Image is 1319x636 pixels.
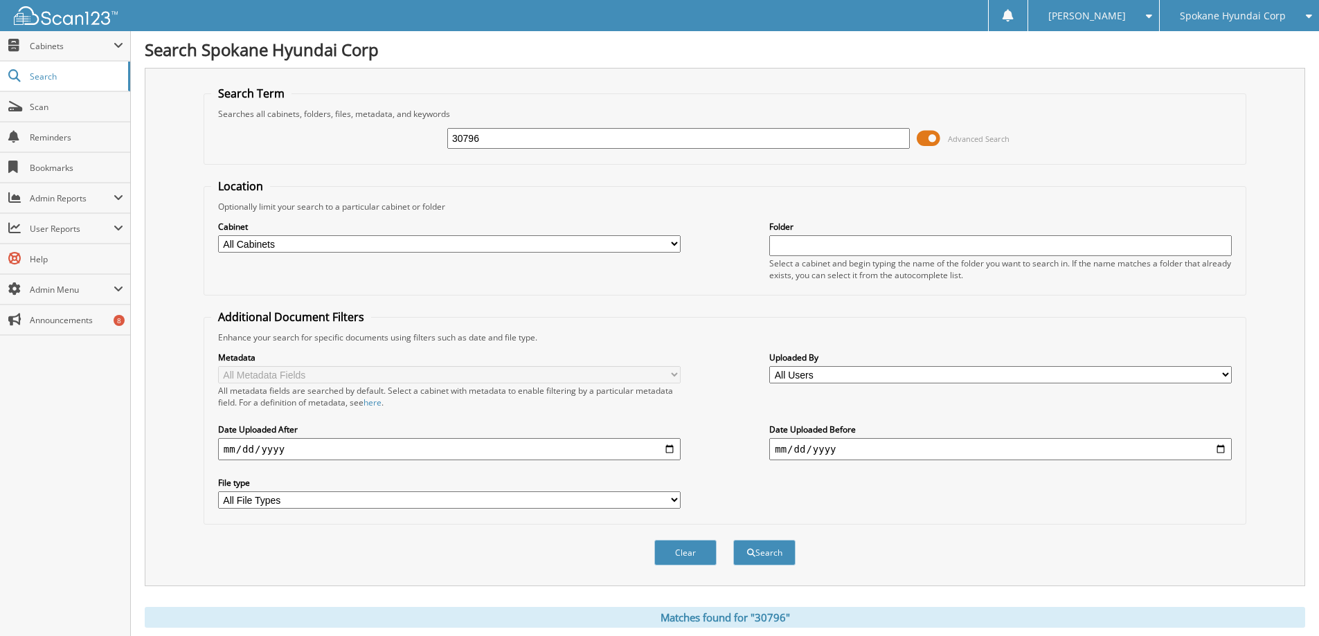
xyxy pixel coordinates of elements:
[30,223,114,235] span: User Reports
[145,38,1305,61] h1: Search Spokane Hyundai Corp
[769,352,1232,363] label: Uploaded By
[769,438,1232,460] input: end
[30,253,123,265] span: Help
[14,6,118,25] img: scan123-logo-white.svg
[145,607,1305,628] div: Matches found for "30796"
[211,179,270,194] legend: Location
[218,385,681,408] div: All metadata fields are searched by default. Select a cabinet with metadata to enable filtering b...
[1180,12,1286,20] span: Spokane Hyundai Corp
[218,424,681,435] label: Date Uploaded After
[218,221,681,233] label: Cabinet
[30,71,121,82] span: Search
[30,314,123,326] span: Announcements
[211,201,1239,212] div: Optionally limit your search to a particular cabinet or folder
[218,477,681,489] label: File type
[218,438,681,460] input: start
[30,162,123,174] span: Bookmarks
[948,134,1010,144] span: Advanced Search
[114,315,125,326] div: 8
[733,540,796,565] button: Search
[30,40,114,52] span: Cabinets
[769,221,1232,233] label: Folder
[30,284,114,296] span: Admin Menu
[769,424,1232,435] label: Date Uploaded Before
[218,352,681,363] label: Metadata
[769,257,1232,281] div: Select a cabinet and begin typing the name of the folder you want to search in. If the name match...
[30,101,123,113] span: Scan
[211,86,291,101] legend: Search Term
[211,309,371,325] legend: Additional Document Filters
[211,331,1239,343] div: Enhance your search for specific documents using filters such as date and file type.
[654,540,717,565] button: Clear
[1048,12,1126,20] span: [PERSON_NAME]
[364,397,382,408] a: here
[211,108,1239,120] div: Searches all cabinets, folders, files, metadata, and keywords
[30,131,123,143] span: Reminders
[30,192,114,204] span: Admin Reports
